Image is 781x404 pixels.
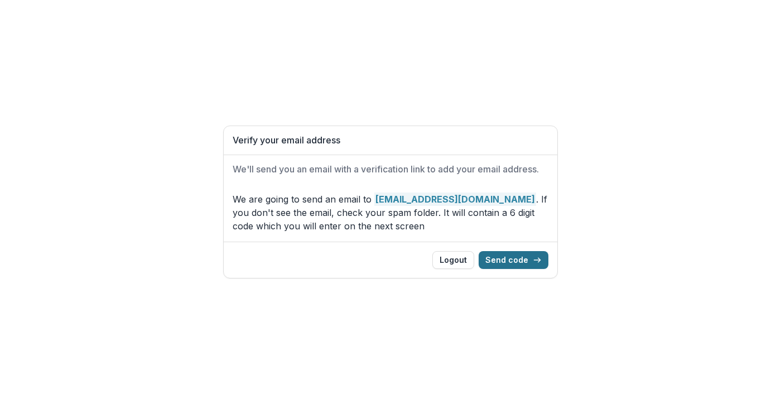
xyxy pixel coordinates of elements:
h2: We'll send you an email with a verification link to add your email address. [233,164,548,175]
p: We are going to send an email to . If you don't see the email, check your spam folder. It will co... [233,193,548,233]
strong: [EMAIL_ADDRESS][DOMAIN_NAME] [374,193,536,206]
h1: Verify your email address [233,135,548,146]
button: Logout [432,251,474,269]
button: Send code [479,251,548,269]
